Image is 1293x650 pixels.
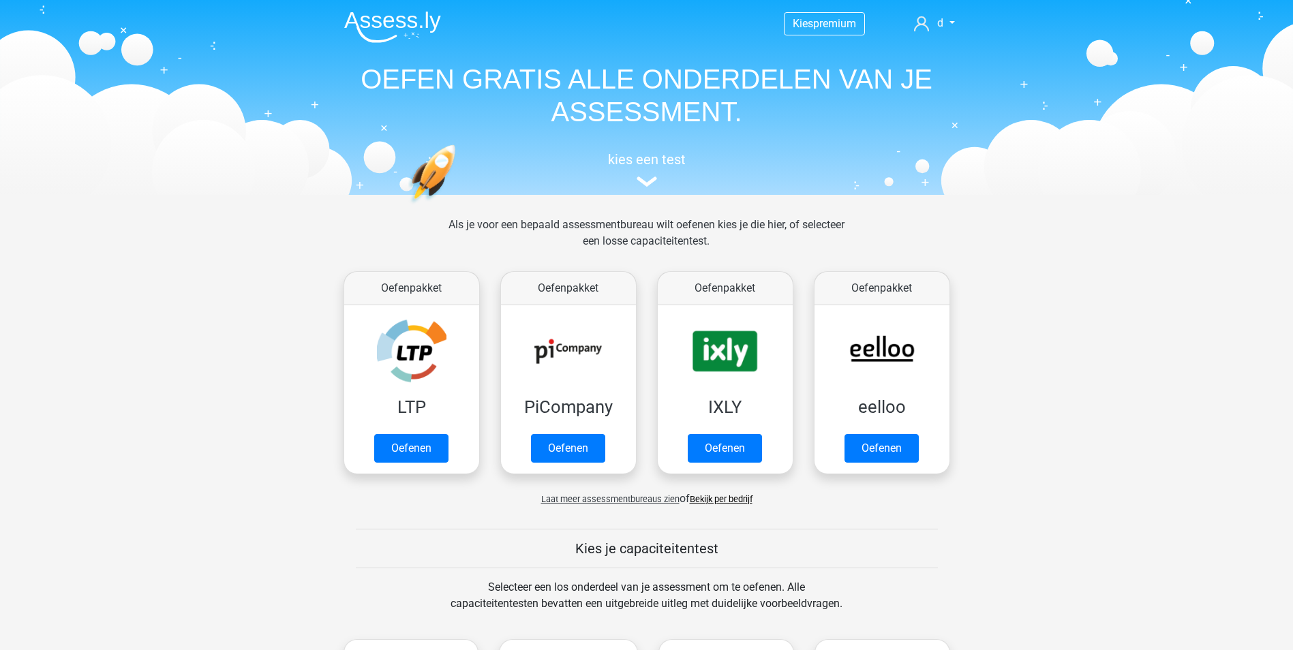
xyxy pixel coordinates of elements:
[408,144,508,268] img: oefenen
[333,63,960,128] h1: OEFEN GRATIS ALLE ONDERDELEN VAN JE ASSESSMENT.
[438,217,855,266] div: Als je voor een bepaald assessmentbureau wilt oefenen kies je die hier, of selecteer een losse ca...
[356,540,938,557] h5: Kies je capaciteitentest
[333,480,960,507] div: of
[344,11,441,43] img: Assessly
[531,434,605,463] a: Oefenen
[845,434,919,463] a: Oefenen
[438,579,855,628] div: Selecteer een los onderdeel van je assessment om te oefenen. Alle capaciteitentesten bevatten een...
[813,17,856,30] span: premium
[793,17,813,30] span: Kies
[785,14,864,33] a: Kiespremium
[688,434,762,463] a: Oefenen
[937,16,943,29] span: d
[637,176,657,187] img: assessment
[374,434,448,463] a: Oefenen
[333,151,960,187] a: kies een test
[541,494,680,504] span: Laat meer assessmentbureaus zien
[333,151,960,168] h5: kies een test
[909,15,960,31] a: d
[690,494,752,504] a: Bekijk per bedrijf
